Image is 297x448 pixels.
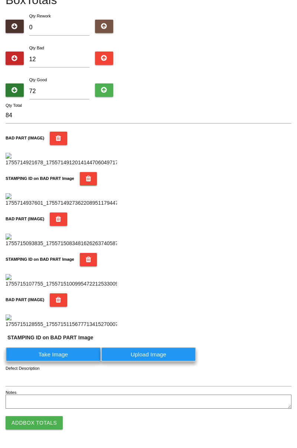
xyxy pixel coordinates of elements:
[6,416,63,429] button: AddBox Totals
[101,347,196,362] label: Upload Image
[29,14,51,18] label: Qty Rework
[80,253,97,266] button: STAMPING ID on BAD PART Image
[6,297,44,302] b: BAD PART (IMAGE)
[50,293,67,307] button: BAD PART (IMAGE)
[6,234,117,247] img: 1755715093835_17557150834816262637405878177302.jpg
[29,78,47,82] label: Qty Good
[6,389,16,396] label: Notes
[6,314,117,328] img: 1755715128555_17557151156777134152700075226533.jpg
[6,193,117,207] img: 1755714937601_17557149273622089511794475630943.jpg
[6,102,22,109] label: Qty Total
[6,257,74,261] b: STAMPING ID on BAD PART Image
[50,213,67,226] button: BAD PART (IMAGE)
[6,217,44,221] b: BAD PART (IMAGE)
[50,132,67,145] button: BAD PART (IMAGE)
[7,335,93,340] b: STAMPING ID on BAD PART Image
[29,46,44,50] label: Qty Bad
[6,176,74,181] b: STAMPING ID on BAD PART Image
[6,347,101,362] label: Take Image
[6,365,40,372] label: Defect Description
[6,274,117,288] img: 1755715107755_17557151009954722125330096271775.jpg
[80,172,97,185] button: STAMPING ID on BAD PART Image
[6,136,44,140] b: BAD PART (IMAGE)
[6,153,117,167] img: 1755714921678_17557149120141447060497178389594.jpg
